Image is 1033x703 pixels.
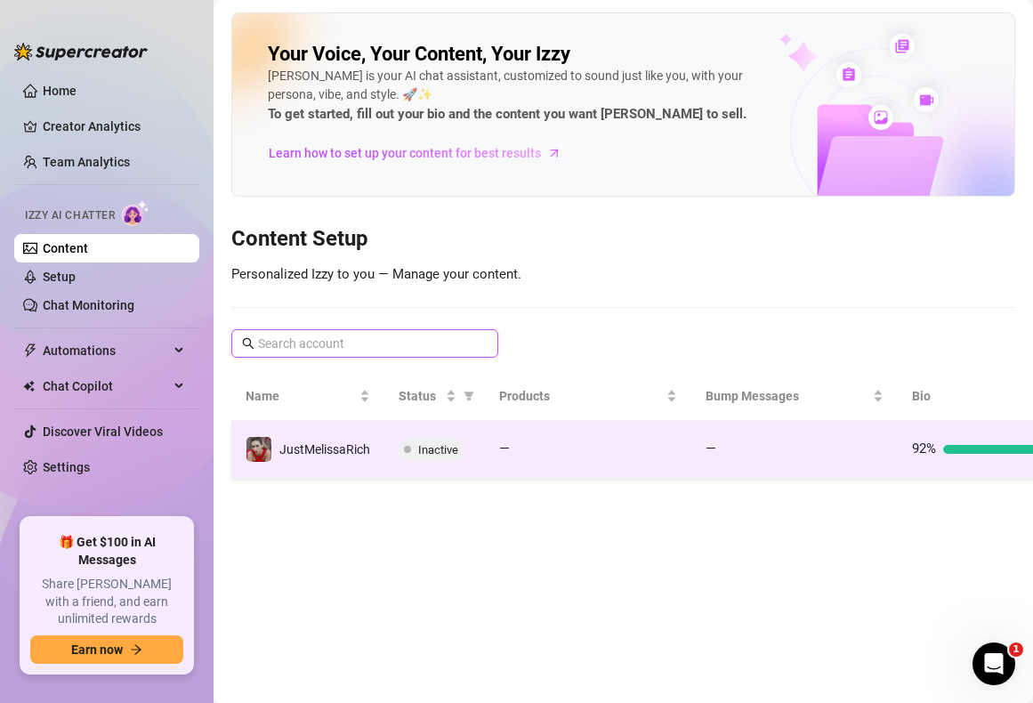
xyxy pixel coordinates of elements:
span: Automations [43,336,169,365]
a: Home [43,84,77,98]
th: Name [231,372,384,421]
img: JustMelissaRich [246,437,271,462]
span: 92% [912,440,936,457]
span: Learn how to set up your content for best results [269,143,541,163]
span: Name [246,386,356,406]
h2: Your Voice, Your Content, Your Izzy [268,42,570,67]
span: JustMelissaRich [279,442,370,457]
a: Team Analytics [43,155,130,169]
span: Bump Messages [706,386,869,406]
img: ai-chatter-content-library-cLFOSyPT.png [738,14,1014,196]
div: [PERSON_NAME] is your AI chat assistant, customized to sound just like you, with your persona, vi... [268,67,765,125]
a: Setup [43,270,76,284]
iframe: Intercom live chat [972,642,1015,685]
span: Inactive [418,443,458,457]
strong: To get started, fill out your bio and the content you want [PERSON_NAME] to sell. [268,106,747,122]
span: arrow-right [545,144,563,162]
span: Products [499,386,663,406]
th: Status [384,372,485,421]
span: 🎁 Get $100 in AI Messages [30,534,183,569]
span: — [499,440,510,457]
th: Bump Messages [691,372,898,421]
span: Chat Copilot [43,372,169,400]
th: Products [485,372,691,421]
span: 1 [1009,642,1023,657]
a: Settings [43,460,90,474]
span: — [706,440,716,457]
span: arrow-right [130,643,142,656]
button: Earn nowarrow-right [30,635,183,664]
span: thunderbolt [23,343,37,358]
span: filter [460,383,478,409]
span: Earn now [71,642,123,657]
a: Chat Monitoring [43,298,134,312]
span: Izzy AI Chatter [25,207,115,224]
a: Learn how to set up your content for best results [268,139,575,167]
span: Share [PERSON_NAME] with a friend, and earn unlimited rewards [30,576,183,628]
a: Content [43,241,88,255]
a: Creator Analytics [43,112,185,141]
span: Personalized Izzy to you — Manage your content. [231,266,521,282]
img: logo-BBDzfeDw.svg [14,43,148,61]
span: filter [464,391,474,401]
img: AI Chatter [122,200,149,226]
a: Discover Viral Videos [43,424,163,439]
input: Search account [258,334,473,353]
img: Chat Copilot [23,380,35,392]
span: Status [399,386,442,406]
span: search [242,337,254,350]
h3: Content Setup [231,225,1015,254]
